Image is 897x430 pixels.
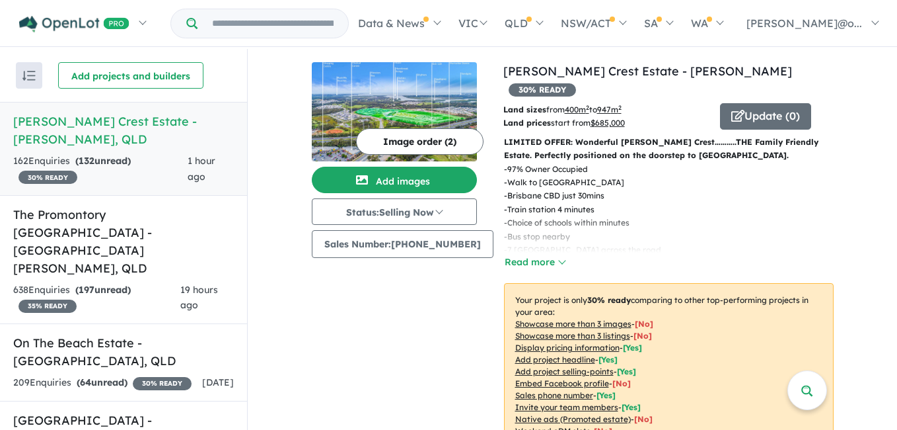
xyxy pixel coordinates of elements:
[312,167,477,193] button: Add images
[597,105,622,114] u: 947 m
[623,343,642,353] span: [ Yes ]
[503,116,710,130] p: start from
[79,155,94,167] span: 132
[13,282,180,314] div: 638 Enquir ies
[586,104,589,111] sup: 2
[504,255,566,270] button: Read more
[720,103,811,130] button: Update (0)
[503,64,792,79] a: [PERSON_NAME] Crest Estate - [PERSON_NAME]
[515,402,618,412] u: Invite your team members
[504,230,672,243] p: - Bus stop nearby
[509,83,576,97] span: 30 % READY
[202,376,234,388] span: [DATE]
[635,319,653,329] span: [ No ]
[13,334,234,370] h5: On The Beach Estate - [GEOGRAPHIC_DATA] , QLD
[504,163,672,176] p: - 97% Owner Occupied
[746,17,862,30] span: [PERSON_NAME]@o...
[596,390,616,400] span: [ Yes ]
[515,343,620,353] u: Display pricing information
[515,355,595,365] u: Add project headline
[617,366,636,376] span: [ Yes ]
[591,118,625,128] u: $ 685,000
[622,402,641,412] span: [ Yes ]
[618,104,622,111] sup: 2
[18,300,77,313] span: 35 % READY
[312,62,477,161] img: Griffin Crest Estate - Griffin
[80,376,91,388] span: 64
[13,112,234,148] h5: [PERSON_NAME] Crest Estate - [PERSON_NAME] , QLD
[515,366,614,376] u: Add project selling-points
[22,71,36,81] img: sort.svg
[356,128,484,155] button: Image order (2)
[515,414,631,424] u: Native ads (Promoted estate)
[589,105,622,114] span: to
[19,16,129,32] img: Openlot PRO Logo White
[77,376,127,388] strong: ( unread)
[13,375,192,391] div: 209 Enquir ies
[503,105,546,114] b: Land sizes
[504,243,672,257] p: - 7 [GEOGRAPHIC_DATA] across the road
[515,390,593,400] u: Sales phone number
[312,198,477,225] button: Status:Selling Now
[598,355,618,365] span: [ Yes ]
[312,230,493,258] button: Sales Number:[PHONE_NUMBER]
[504,176,672,189] p: - Walk to [GEOGRAPHIC_DATA]
[200,9,345,38] input: Try estate name, suburb, builder or developer
[504,203,672,216] p: - Train station 4 minutes
[503,118,551,128] b: Land prices
[504,189,672,202] p: - Brisbane CBD just 30mins
[79,284,94,296] span: 197
[515,319,631,329] u: Showcase more than 3 images
[188,155,215,183] span: 1 hour ago
[75,155,131,167] strong: ( unread)
[515,378,609,388] u: Embed Facebook profile
[75,284,131,296] strong: ( unread)
[634,414,653,424] span: [No]
[13,153,188,185] div: 162 Enquir ies
[633,331,652,341] span: [ No ]
[565,105,589,114] u: 400 m
[503,103,710,116] p: from
[18,171,77,184] span: 30 % READY
[180,284,218,312] span: 19 hours ago
[515,331,630,341] u: Showcase more than 3 listings
[587,295,631,305] b: 30 % ready
[133,377,192,390] span: 30 % READY
[58,62,203,89] button: Add projects and builders
[13,206,234,277] h5: The Promontory [GEOGRAPHIC_DATA] - [GEOGRAPHIC_DATA][PERSON_NAME] , QLD
[612,378,631,388] span: [ No ]
[504,216,672,230] p: - Choice of schools within minutes
[504,136,834,163] p: LIMITED OFFER: Wonderful [PERSON_NAME] Crest………..THE Family Friendly Estate. Perfectly positioned...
